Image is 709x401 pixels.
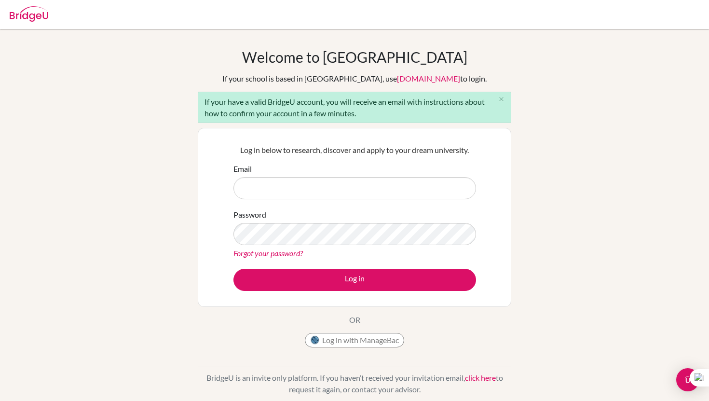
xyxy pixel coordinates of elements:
[198,92,511,123] div: If your have a valid BridgeU account, you will receive an email with instructions about how to co...
[498,96,505,103] i: close
[491,92,511,107] button: Close
[10,6,48,22] img: Bridge-U
[465,373,496,382] a: click here
[349,314,360,326] p: OR
[233,249,303,258] a: Forgot your password?
[242,48,467,66] h1: Welcome to [GEOGRAPHIC_DATA]
[305,333,404,347] button: Log in with ManageBac
[233,269,476,291] button: Log in
[198,372,511,395] p: BridgeU is an invite only platform. If you haven’t received your invitation email, to request it ...
[676,368,699,391] div: Open Intercom Messenger
[233,209,266,221] label: Password
[233,163,252,175] label: Email
[397,74,460,83] a: [DOMAIN_NAME]
[222,73,487,84] div: If your school is based in [GEOGRAPHIC_DATA], use to login.
[233,144,476,156] p: Log in below to research, discover and apply to your dream university.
